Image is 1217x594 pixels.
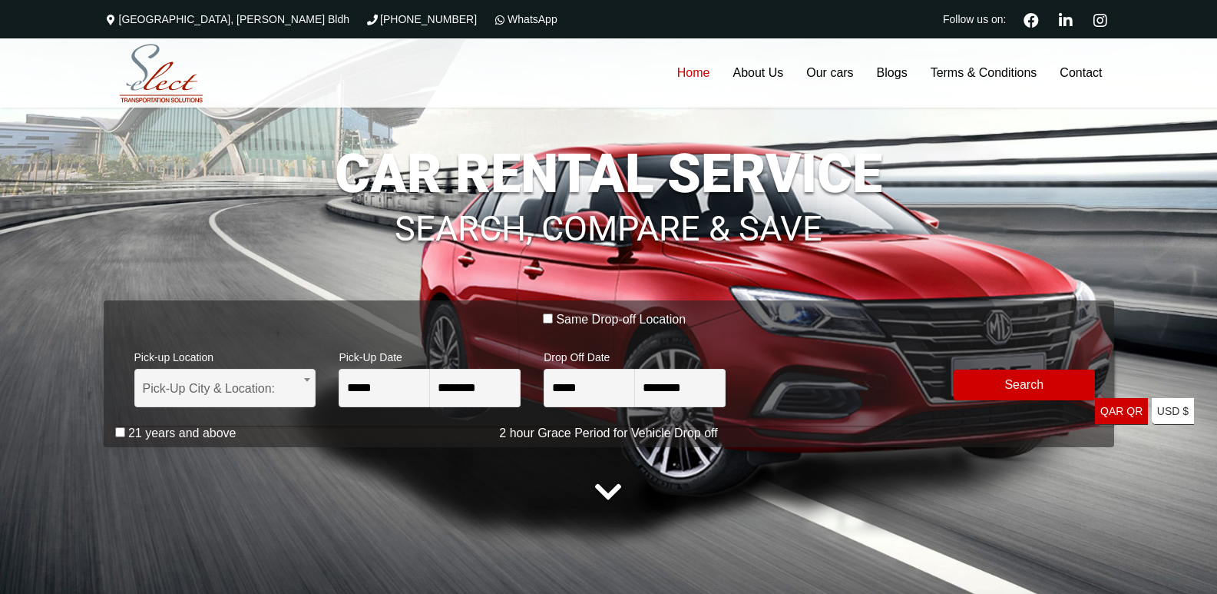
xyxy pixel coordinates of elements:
p: 2 hour Grace Period for Vehicle Drop off [104,424,1114,443]
span: Pick-up Location [134,341,316,369]
a: Home [666,38,722,108]
a: WhatsApp [492,13,557,25]
a: Linkedin [1053,11,1080,28]
a: About Us [721,38,795,108]
a: Facebook [1017,11,1045,28]
span: Pick-Up Date [339,341,521,369]
h1: SEARCH, COMPARE & SAVE [104,188,1114,247]
button: Modify Search [954,370,1095,400]
label: 21 years and above [128,426,236,441]
a: Terms & Conditions [919,38,1049,108]
a: Blogs [865,38,919,108]
span: Pick-Up City & Location: [134,369,316,407]
label: Same Drop-off Location [556,312,686,327]
h1: CAR RENTAL SERVICE [104,147,1114,201]
a: [PHONE_NUMBER] [365,13,477,25]
a: QAR QR [1095,398,1148,425]
span: Drop Off Date [544,341,726,369]
a: Instagram [1087,11,1114,28]
span: Pick-Up City & Location: [143,370,308,408]
a: Our cars [795,38,865,108]
a: USD $ [1152,398,1194,425]
a: Contact [1048,38,1113,108]
img: Select Rent a Car [107,41,215,107]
